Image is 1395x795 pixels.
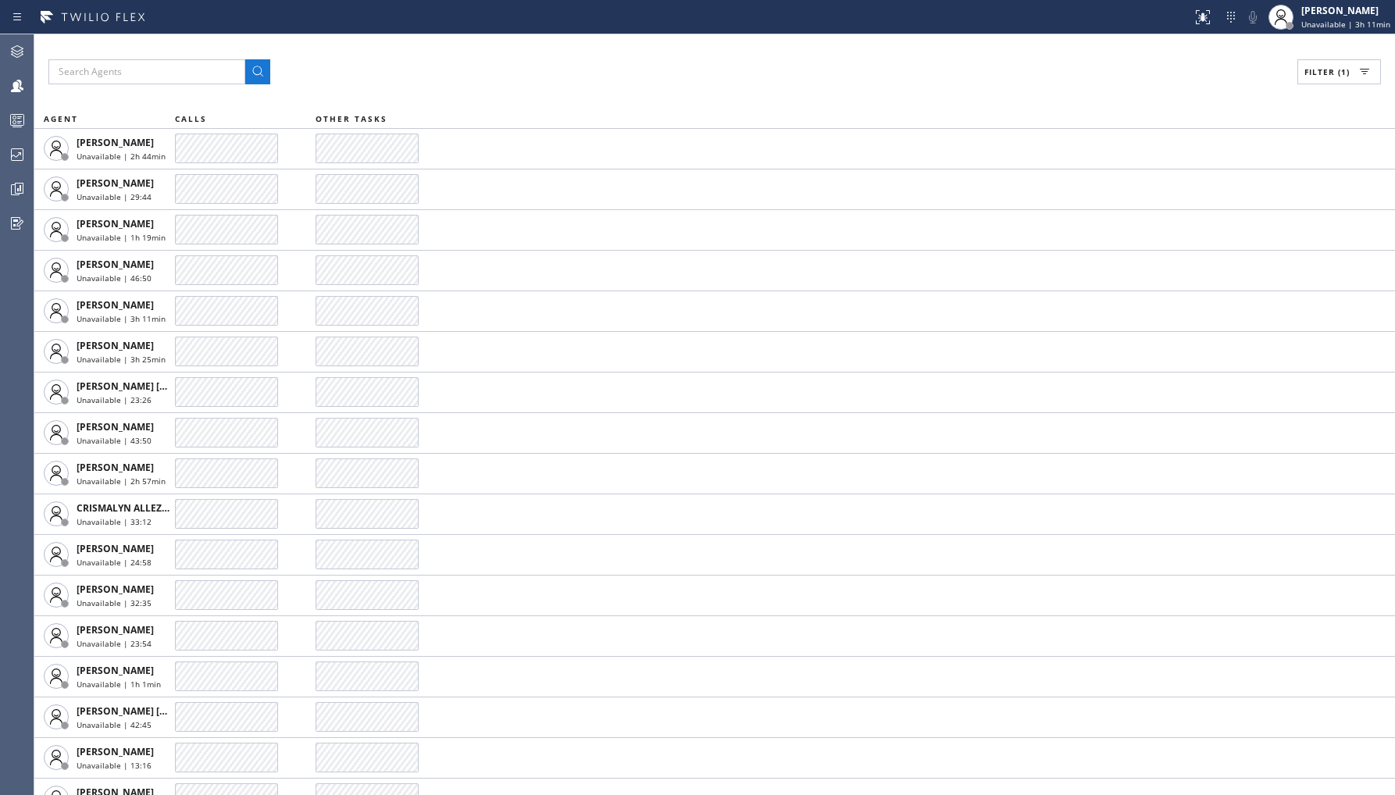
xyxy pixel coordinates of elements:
[77,298,154,312] span: [PERSON_NAME]
[77,476,166,487] span: Unavailable | 2h 57min
[316,113,387,124] span: OTHER TASKS
[77,435,152,446] span: Unavailable | 43:50
[48,59,245,84] input: Search Agents
[77,273,152,283] span: Unavailable | 46:50
[77,176,154,190] span: [PERSON_NAME]
[1304,66,1350,77] span: Filter (1)
[77,704,234,718] span: [PERSON_NAME] [PERSON_NAME]
[77,136,154,149] span: [PERSON_NAME]
[77,719,152,730] span: Unavailable | 42:45
[77,557,152,568] span: Unavailable | 24:58
[77,664,154,677] span: [PERSON_NAME]
[1297,59,1381,84] button: Filter (1)
[77,339,154,352] span: [PERSON_NAME]
[77,191,152,202] span: Unavailable | 29:44
[77,420,154,433] span: [PERSON_NAME]
[77,760,152,771] span: Unavailable | 13:16
[77,623,154,636] span: [PERSON_NAME]
[77,313,166,324] span: Unavailable | 3h 11min
[77,638,152,649] span: Unavailable | 23:54
[77,232,166,243] span: Unavailable | 1h 19min
[77,380,234,393] span: [PERSON_NAME] [PERSON_NAME]
[1242,6,1264,28] button: Mute
[77,461,154,474] span: [PERSON_NAME]
[77,354,166,365] span: Unavailable | 3h 25min
[77,258,154,271] span: [PERSON_NAME]
[77,745,154,758] span: [PERSON_NAME]
[77,597,152,608] span: Unavailable | 32:35
[1301,4,1390,17] div: [PERSON_NAME]
[77,542,154,555] span: [PERSON_NAME]
[77,516,152,527] span: Unavailable | 33:12
[77,679,161,690] span: Unavailable | 1h 1min
[77,583,154,596] span: [PERSON_NAME]
[44,113,78,124] span: AGENT
[77,501,173,515] span: CRISMALYN ALLEZER
[1301,19,1390,30] span: Unavailable | 3h 11min
[77,394,152,405] span: Unavailable | 23:26
[77,151,166,162] span: Unavailable | 2h 44min
[77,217,154,230] span: [PERSON_NAME]
[175,113,207,124] span: CALLS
